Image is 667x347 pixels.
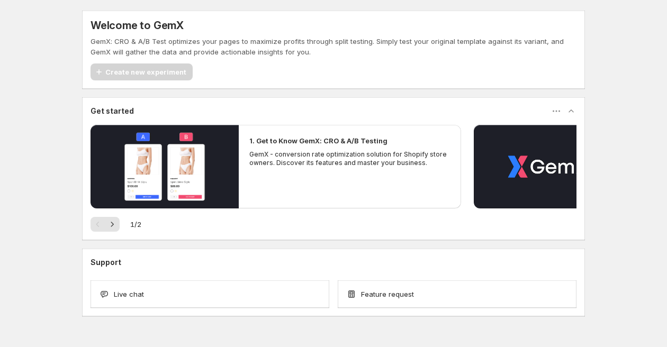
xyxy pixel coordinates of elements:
h3: Support [91,257,121,268]
span: Live chat [114,289,144,299]
h2: 1. Get to Know GemX: CRO & A/B Testing [249,135,387,146]
p: GemX - conversion rate optimization solution for Shopify store owners. Discover its features and ... [249,150,450,167]
h5: Welcome to GemX [91,19,184,32]
h3: Get started [91,106,134,116]
span: 1 / 2 [130,219,141,230]
span: Feature request [361,289,414,299]
p: GemX: CRO & A/B Test optimizes your pages to maximize profits through split testing. Simply test ... [91,36,576,57]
